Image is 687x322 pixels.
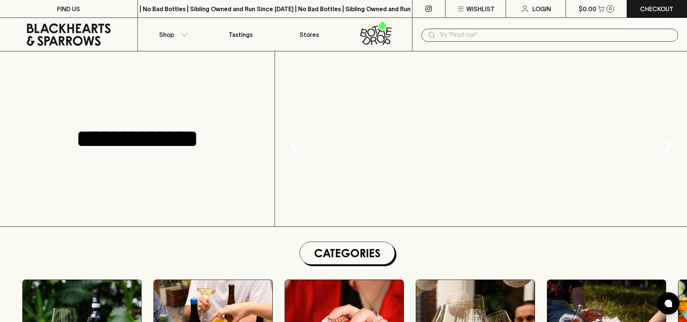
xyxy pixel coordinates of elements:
[229,30,253,39] p: Tastings
[640,4,674,13] p: Checkout
[159,30,174,39] p: Shop
[532,4,551,13] p: Login
[439,29,672,41] input: Try "Pinot noir"
[653,131,683,161] button: Next
[466,4,495,13] p: Wishlist
[206,18,275,51] a: Tastings
[665,300,672,307] img: bubble-icon
[609,7,612,11] p: 0
[275,18,343,51] a: Stores
[300,30,319,39] p: Stores
[57,4,80,13] p: FIND US
[303,245,392,261] h1: Categories
[579,4,596,13] p: $0.00
[279,131,308,161] button: Previous
[275,51,687,226] img: gif;base64,R0lGODlhAQABAAAAACH5BAEKAAEALAAAAAABAAEAAAICTAEAOw==
[138,18,206,51] button: Shop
